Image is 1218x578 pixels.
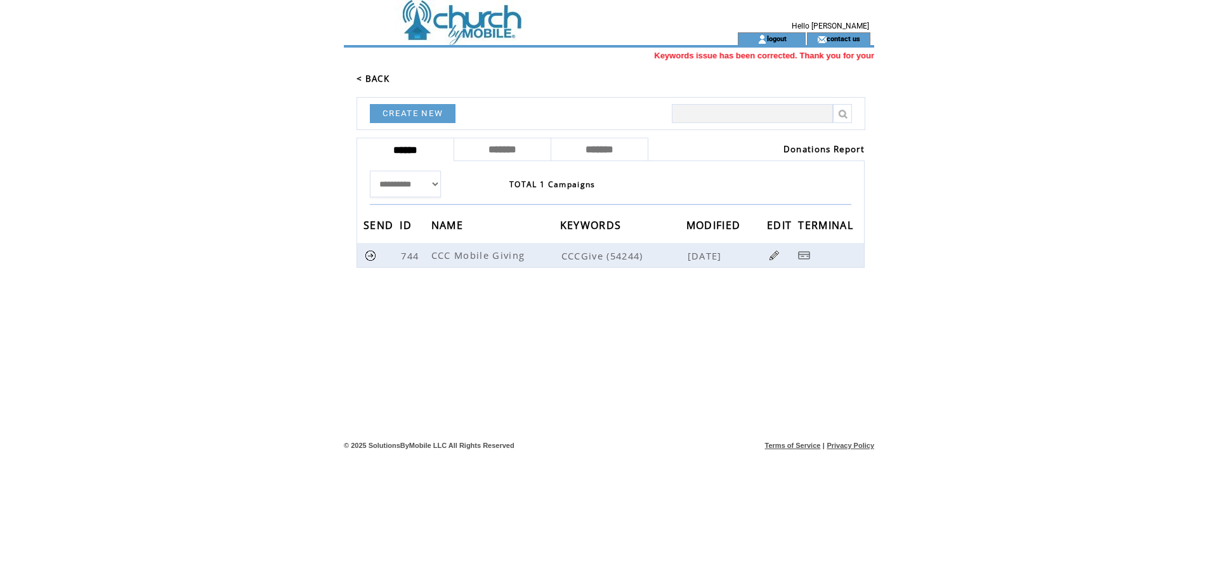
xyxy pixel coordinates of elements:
span: ID [400,215,415,239]
a: ID [400,221,415,228]
a: Donations Report [783,143,865,155]
span: CCCGive (54244) [561,249,685,262]
span: CCC Mobile Giving [431,249,528,261]
a: KEYWORDS [560,221,625,228]
a: logout [767,34,787,43]
a: contact us [827,34,860,43]
a: < BACK [357,73,390,84]
span: 744 [401,249,422,262]
img: contact_us_icon.gif [817,34,827,44]
span: SEND [363,215,396,239]
span: KEYWORDS [560,215,625,239]
span: EDIT [767,215,795,239]
a: NAME [431,221,466,228]
span: MODIFIED [686,215,744,239]
span: © 2025 SolutionsByMobile LLC All Rights Reserved [344,442,514,449]
a: MODIFIED [686,221,744,228]
span: TERMINAL [798,215,856,239]
span: NAME [431,215,466,239]
marquee: Keywords issue has been corrected. Thank you for your patience! [344,51,874,60]
span: TOTAL 1 Campaigns [509,179,596,190]
span: | [823,442,825,449]
span: [DATE] [688,249,725,262]
a: Terms of Service [765,442,821,449]
span: Hello [PERSON_NAME] [792,22,869,30]
a: Privacy Policy [827,442,874,449]
img: account_icon.gif [757,34,767,44]
a: CREATE NEW [370,104,455,123]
